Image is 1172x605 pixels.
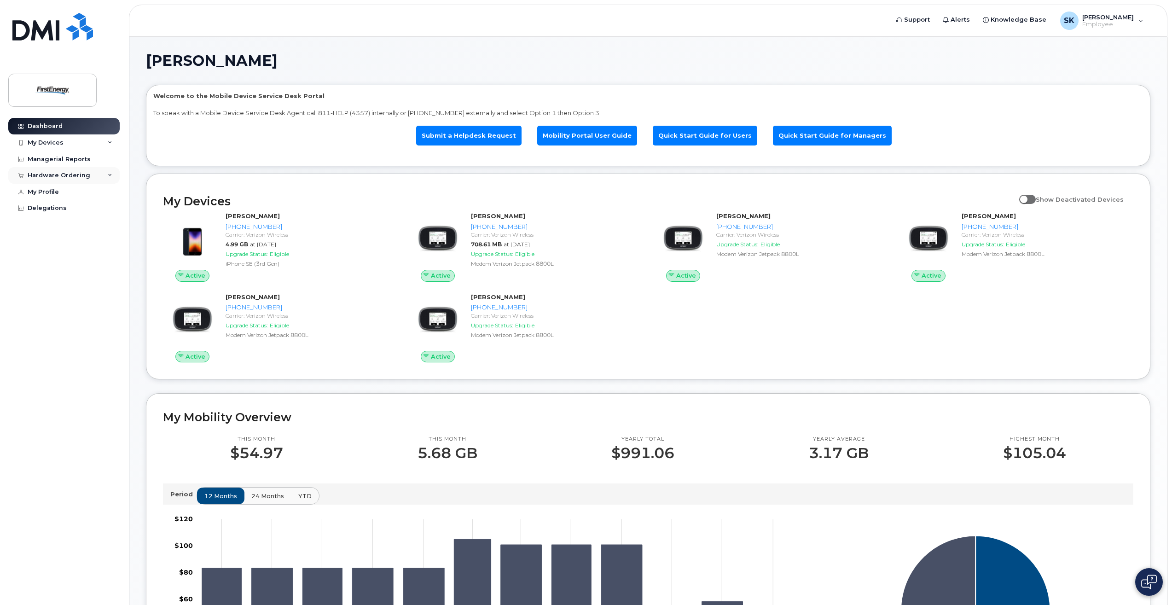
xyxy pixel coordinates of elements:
[922,271,941,280] span: Active
[179,568,193,576] tspan: $80
[250,241,276,248] span: at [DATE]
[174,515,193,523] tspan: $120
[170,216,215,261] img: image20231002-3703462-1angbar.jpeg
[170,297,215,342] img: image20231002-3703462-zs44o9.jpeg
[611,436,674,443] p: Yearly total
[153,109,1143,117] p: To speak with a Mobile Device Service Desk Agent call 811-HELP (4357) internally or [PHONE_NUMBER...
[1019,191,1027,198] input: Show Deactivated Devices
[226,260,394,268] div: iPhone SE (3rd Gen)
[537,126,637,145] a: Mobility Portal User Guide
[174,541,193,550] tspan: $100
[716,231,884,239] div: Carrier: Verizon Wireless
[408,293,643,363] a: Active[PERSON_NAME][PHONE_NUMBER]Carrier: Verizon WirelessUpgrade Status:EligibleModem Verizon Je...
[654,212,888,282] a: Active[PERSON_NAME][PHONE_NUMBER]Carrier: Verizon WirelessUpgrade Status:EligibleModem Verizon Je...
[962,231,1130,239] div: Carrier: Verizon Wireless
[773,126,892,145] a: Quick Start Guide for Managers
[471,222,639,231] div: [PHONE_NUMBER]
[611,445,674,461] p: $991.06
[471,212,525,220] strong: [PERSON_NAME]
[962,241,1004,248] span: Upgrade Status:
[146,54,278,68] span: [PERSON_NAME]
[1003,436,1066,443] p: Highest month
[471,331,639,339] div: Modem Verizon Jetpack 8800L
[298,492,312,500] span: YTD
[226,212,280,220] strong: [PERSON_NAME]
[226,250,268,257] span: Upgrade Status:
[809,436,869,443] p: Yearly average
[230,445,283,461] p: $54.97
[809,445,869,461] p: 3.17 GB
[270,250,289,257] span: Eligible
[226,331,394,339] div: Modem Verizon Jetpack 8800L
[226,222,394,231] div: [PHONE_NUMBER]
[716,250,884,258] div: Modem Verizon Jetpack 8800L
[471,241,502,248] span: 708.61 MB
[226,231,394,239] div: Carrier: Verizon Wireless
[906,216,951,261] img: image20231002-3703462-zs44o9.jpeg
[163,410,1133,424] h2: My Mobility Overview
[653,126,757,145] a: Quick Start Guide for Users
[226,322,268,329] span: Upgrade Status:
[471,293,525,301] strong: [PERSON_NAME]
[716,241,759,248] span: Upgrade Status:
[418,445,477,461] p: 5.68 GB
[716,222,884,231] div: [PHONE_NUMBER]
[186,352,205,361] span: Active
[163,212,397,282] a: Active[PERSON_NAME][PHONE_NUMBER]Carrier: Verizon Wireless4.99 GBat [DATE]Upgrade Status:Eligible...
[163,194,1015,208] h2: My Devices
[661,216,705,261] img: image20231002-3703462-zs44o9.jpeg
[179,595,193,603] tspan: $60
[471,250,513,257] span: Upgrade Status:
[163,293,397,363] a: Active[PERSON_NAME][PHONE_NUMBER]Carrier: Verizon WirelessUpgrade Status:EligibleModem Verizon Je...
[716,212,771,220] strong: [PERSON_NAME]
[418,436,477,443] p: This month
[186,271,205,280] span: Active
[1006,241,1025,248] span: Eligible
[962,222,1130,231] div: [PHONE_NUMBER]
[899,212,1133,282] a: Active[PERSON_NAME][PHONE_NUMBER]Carrier: Verizon WirelessUpgrade Status:EligibleModem Verizon Je...
[431,271,451,280] span: Active
[251,492,284,500] span: 24 months
[962,212,1016,220] strong: [PERSON_NAME]
[471,312,639,320] div: Carrier: Verizon Wireless
[408,212,643,282] a: Active[PERSON_NAME][PHONE_NUMBER]Carrier: Verizon Wireless708.61 MBat [DATE]Upgrade Status:Eligib...
[226,312,394,320] div: Carrier: Verizon Wireless
[226,303,394,312] div: [PHONE_NUMBER]
[153,92,1143,100] p: Welcome to the Mobile Device Service Desk Portal
[230,436,283,443] p: This month
[504,241,530,248] span: at [DATE]
[471,260,639,268] div: Modem Verizon Jetpack 8800L
[226,241,248,248] span: 4.99 GB
[471,231,639,239] div: Carrier: Verizon Wireless
[471,322,513,329] span: Upgrade Status:
[270,322,289,329] span: Eligible
[515,322,534,329] span: Eligible
[515,250,534,257] span: Eligible
[170,490,197,499] p: Period
[676,271,696,280] span: Active
[1036,196,1124,203] span: Show Deactivated Devices
[471,303,639,312] div: [PHONE_NUMBER]
[416,216,460,261] img: image20231002-3703462-zs44o9.jpeg
[760,241,780,248] span: Eligible
[1141,575,1157,589] img: Open chat
[962,250,1130,258] div: Modem Verizon Jetpack 8800L
[416,297,460,342] img: image20231002-3703462-zs44o9.jpeg
[416,126,522,145] a: Submit a Helpdesk Request
[431,352,451,361] span: Active
[226,293,280,301] strong: [PERSON_NAME]
[1003,445,1066,461] p: $105.04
